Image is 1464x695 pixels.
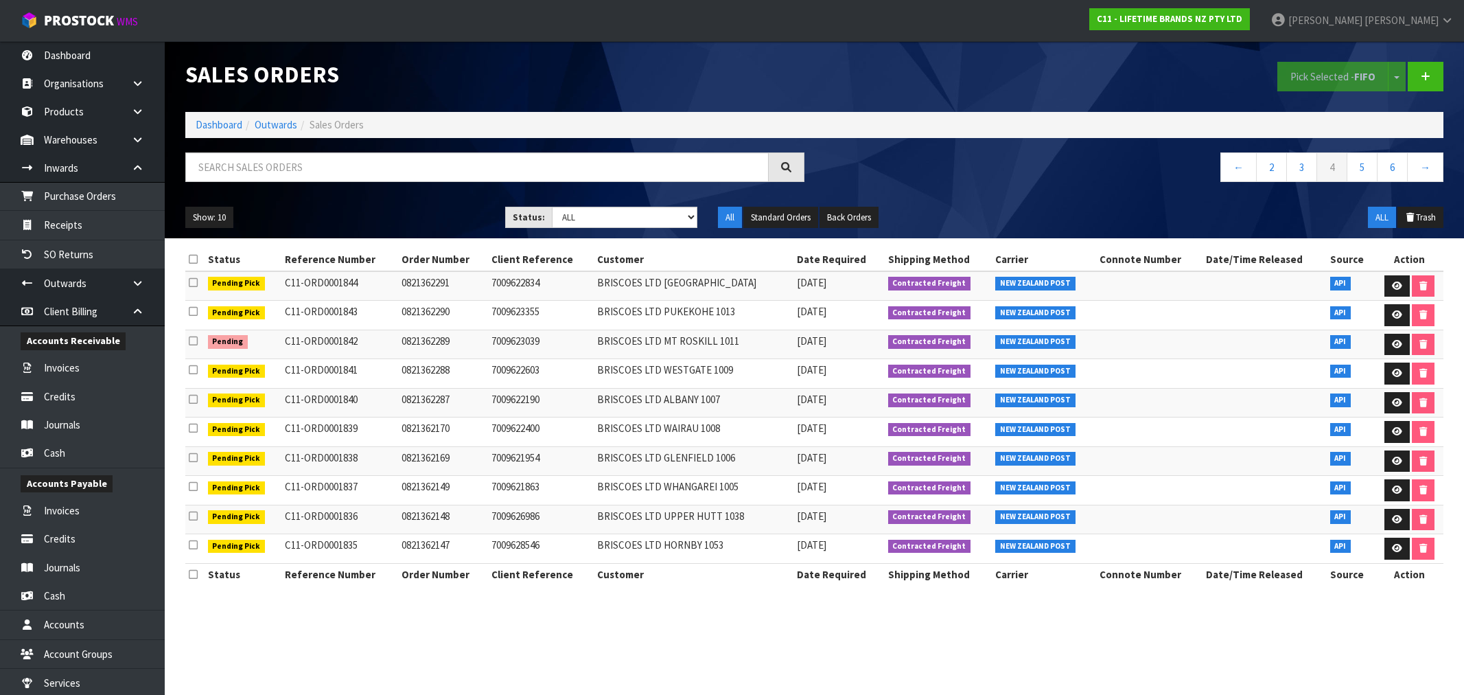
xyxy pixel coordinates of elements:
span: [DATE] [797,334,826,347]
a: 5 [1347,152,1378,182]
span: Pending Pick [208,540,266,554]
span: Pending Pick [208,277,266,290]
span: Contracted Freight [888,277,971,290]
span: [PERSON_NAME] [1288,14,1362,27]
td: 0821362290 [398,301,488,330]
td: 0821362288 [398,359,488,389]
th: Carrier [992,249,1096,271]
button: Trash [1397,207,1443,229]
td: C11-ORD0001839 [281,418,398,447]
th: Order Number [398,563,488,585]
th: Date/Time Released [1202,249,1327,271]
span: [DATE] [797,451,826,464]
td: 0821362148 [398,505,488,534]
span: [PERSON_NAME] [1364,14,1439,27]
th: Connote Number [1096,563,1202,585]
button: Pick Selected -FIFO [1277,62,1389,91]
span: API [1330,510,1351,524]
td: 0821362149 [398,476,488,505]
span: NEW ZEALAND POST [995,277,1076,290]
th: Source [1327,249,1375,271]
th: Action [1375,563,1443,585]
strong: FIFO [1354,70,1375,83]
th: Client Reference [488,249,594,271]
td: C11-ORD0001841 [281,359,398,389]
td: BRISCOES LTD HORNBY 1053 [594,534,793,564]
th: Shipping Method [885,249,992,271]
td: 7009628546 [488,534,594,564]
span: [DATE] [797,538,826,551]
th: Connote Number [1096,249,1202,271]
td: 0821362169 [398,446,488,476]
td: BRISCOES LTD ALBANY 1007 [594,388,793,418]
span: Pending Pick [208,452,266,466]
td: BRISCOES LTD WAIRAU 1008 [594,418,793,447]
span: Pending Pick [208,423,266,437]
input: Search sales orders [185,152,769,182]
span: Pending Pick [208,394,266,407]
img: cube-alt.png [21,12,38,29]
span: API [1330,394,1351,407]
a: 4 [1316,152,1347,182]
span: NEW ZEALAND POST [995,423,1076,437]
a: → [1407,152,1443,182]
span: NEW ZEALAND POST [995,335,1076,349]
span: NEW ZEALAND POST [995,481,1076,495]
th: Customer [594,249,793,271]
button: Back Orders [820,207,879,229]
a: C11 - LIFETIME BRANDS NZ PTY LTD [1089,8,1250,30]
th: Client Reference [488,563,594,585]
strong: C11 - LIFETIME BRANDS NZ PTY LTD [1097,13,1242,25]
strong: Status: [513,212,545,223]
a: 3 [1286,152,1317,182]
small: WMS [117,15,138,28]
button: Show: 10 [185,207,233,229]
th: Carrier [992,563,1096,585]
th: Date/Time Released [1202,563,1327,585]
td: 7009622190 [488,388,594,418]
span: Contracted Freight [888,423,971,437]
span: Contracted Freight [888,306,971,320]
span: Contracted Freight [888,510,971,524]
a: 2 [1256,152,1287,182]
td: 7009622400 [488,418,594,447]
span: API [1330,277,1351,290]
td: C11-ORD0001835 [281,534,398,564]
th: Date Required [793,249,885,271]
td: C11-ORD0001838 [281,446,398,476]
th: Reference Number [281,563,398,585]
span: API [1330,452,1351,466]
a: ← [1220,152,1257,182]
td: BRISCOES LTD [GEOGRAPHIC_DATA] [594,271,793,301]
td: 7009622603 [488,359,594,389]
span: [DATE] [797,480,826,493]
span: NEW ZEALAND POST [995,540,1076,554]
span: API [1330,306,1351,320]
a: Dashboard [196,118,242,131]
span: [DATE] [797,422,826,435]
span: Contracted Freight [888,481,971,495]
a: 6 [1377,152,1408,182]
span: Pending Pick [208,365,266,378]
td: 7009623355 [488,301,594,330]
span: NEW ZEALAND POST [995,394,1076,407]
td: C11-ORD0001842 [281,330,398,359]
span: NEW ZEALAND POST [995,306,1076,320]
span: Pending Pick [208,510,266,524]
span: Accounts Payable [21,475,113,492]
td: 7009623039 [488,330,594,359]
td: BRISCOES LTD WESTGATE 1009 [594,359,793,389]
td: 7009621863 [488,476,594,505]
th: Status [205,249,281,271]
button: Standard Orders [743,207,818,229]
td: C11-ORD0001840 [281,388,398,418]
button: All [718,207,742,229]
span: API [1330,365,1351,378]
span: Contracted Freight [888,540,971,554]
td: C11-ORD0001837 [281,476,398,505]
span: Contracted Freight [888,452,971,466]
td: 0821362147 [398,534,488,564]
span: API [1330,335,1351,349]
span: Pending Pick [208,481,266,495]
th: Action [1375,249,1443,271]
